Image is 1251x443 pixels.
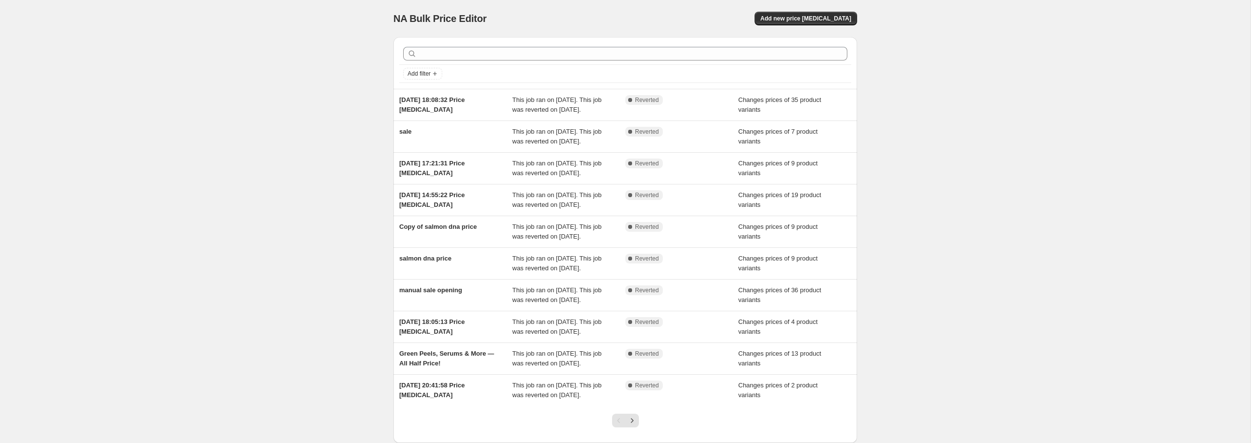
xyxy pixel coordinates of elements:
span: This job ran on [DATE]. This job was reverted on [DATE]. [513,350,602,367]
span: salmon dna price [399,255,451,262]
span: This job ran on [DATE]. This job was reverted on [DATE]. [513,223,602,240]
span: [DATE] 17:21:31 Price [MEDICAL_DATA] [399,160,465,177]
span: Changes prices of 7 product variants [738,128,818,145]
span: Reverted [635,318,659,326]
span: This job ran on [DATE]. This job was reverted on [DATE]. [513,382,602,399]
span: Green Peels, Serums & More — All Half Price! [399,350,494,367]
span: manual sale opening [399,286,462,294]
span: Reverted [635,350,659,358]
span: Reverted [635,286,659,294]
span: Changes prices of 9 product variants [738,223,818,240]
span: Changes prices of 35 product variants [738,96,821,113]
span: Changes prices of 2 product variants [738,382,818,399]
span: This job ran on [DATE]. This job was reverted on [DATE]. [513,255,602,272]
span: Changes prices of 19 product variants [738,191,821,208]
span: [DATE] 20:41:58 Price [MEDICAL_DATA] [399,382,465,399]
span: This job ran on [DATE]. This job was reverted on [DATE]. [513,286,602,303]
span: Reverted [635,255,659,262]
span: This job ran on [DATE]. This job was reverted on [DATE]. [513,96,602,113]
span: Reverted [635,128,659,136]
span: This job ran on [DATE]. This job was reverted on [DATE]. [513,128,602,145]
button: Add filter [403,68,442,80]
span: NA Bulk Price Editor [393,13,487,24]
span: Reverted [635,160,659,167]
nav: Pagination [612,414,639,427]
span: Reverted [635,223,659,231]
span: Reverted [635,96,659,104]
span: Reverted [635,191,659,199]
span: Reverted [635,382,659,389]
span: This job ran on [DATE]. This job was reverted on [DATE]. [513,160,602,177]
button: Next [625,414,639,427]
span: [DATE] 18:05:13 Price [MEDICAL_DATA] [399,318,465,335]
span: Changes prices of 36 product variants [738,286,821,303]
span: Changes prices of 9 product variants [738,160,818,177]
span: Add filter [408,70,431,78]
span: [DATE] 18:08:32 Price [MEDICAL_DATA] [399,96,465,113]
span: Changes prices of 9 product variants [738,255,818,272]
span: Changes prices of 13 product variants [738,350,821,367]
span: sale [399,128,411,135]
span: [DATE] 14:55:22 Price [MEDICAL_DATA] [399,191,465,208]
span: Add new price [MEDICAL_DATA] [760,15,851,22]
span: This job ran on [DATE]. This job was reverted on [DATE]. [513,191,602,208]
span: This job ran on [DATE]. This job was reverted on [DATE]. [513,318,602,335]
button: Add new price [MEDICAL_DATA] [755,12,857,25]
span: Copy of salmon dna price [399,223,477,230]
span: Changes prices of 4 product variants [738,318,818,335]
